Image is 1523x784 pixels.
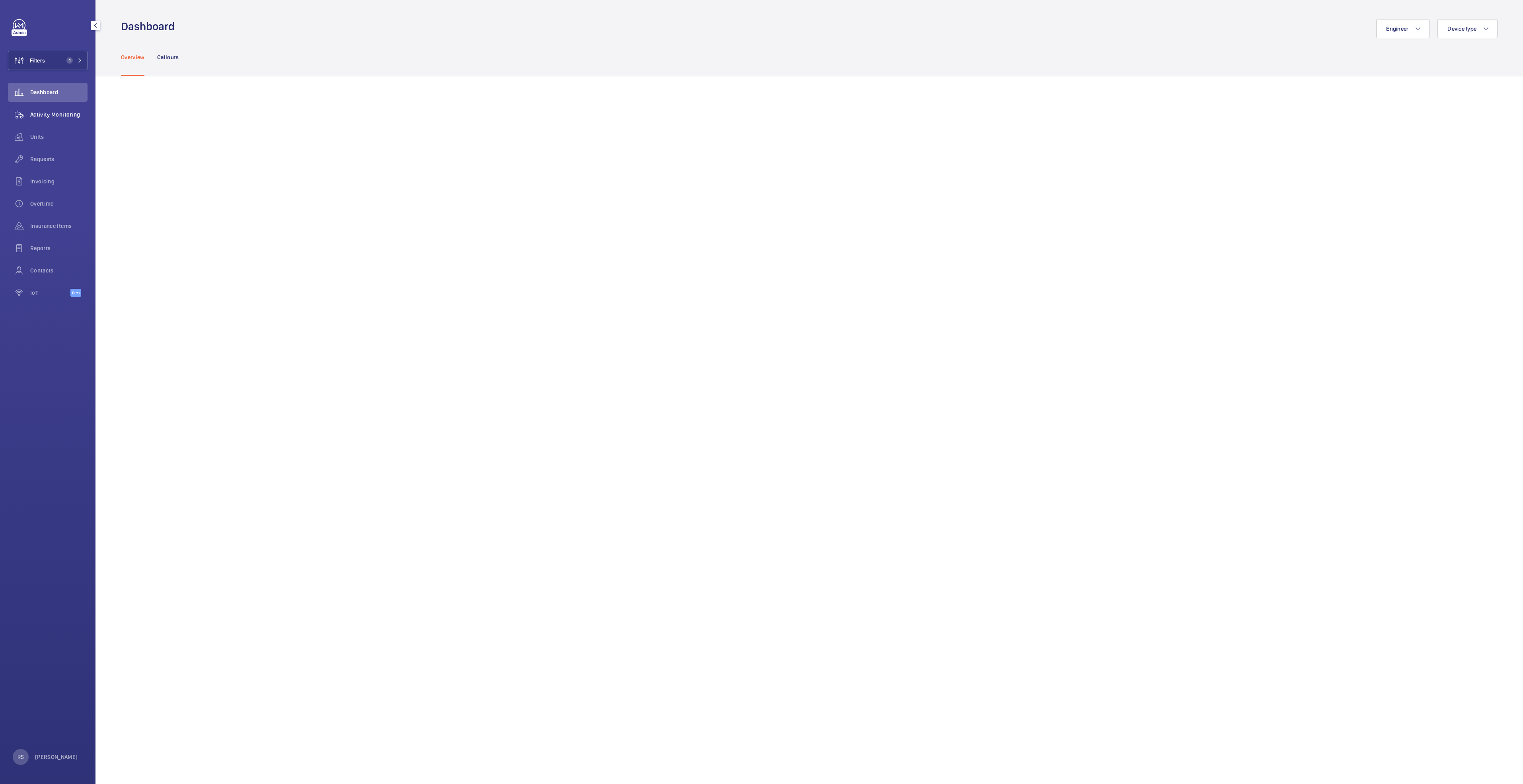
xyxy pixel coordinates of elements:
span: Contacts [30,267,88,274]
button: Filters1 [8,51,88,70]
span: Filters [30,56,45,64]
span: Engineer [1386,25,1408,32]
span: 1 [66,57,73,64]
p: Callouts [157,53,179,61]
span: Activity Monitoring [30,111,88,119]
p: Overview [121,53,144,61]
span: Invoicing [30,177,88,185]
p: [PERSON_NAME] [35,753,78,761]
span: Reports [30,244,88,252]
span: Dashboard [30,88,88,96]
h1: Dashboard [121,19,179,34]
span: Units [30,133,88,141]
span: Device type [1447,25,1476,32]
span: Requests [30,155,88,163]
span: IoT [30,289,70,297]
span: Beta [70,289,81,297]
button: Engineer [1376,19,1430,38]
span: Overtime [30,200,88,208]
span: Insurance items [30,222,88,230]
p: RS [18,753,24,761]
button: Device type [1437,19,1498,38]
